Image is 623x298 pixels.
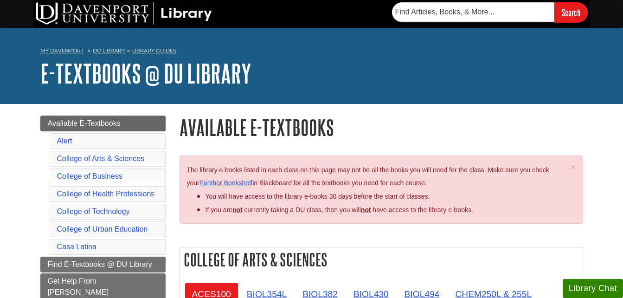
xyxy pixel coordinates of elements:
[392,2,554,22] input: Find Articles, Books, & More...
[563,279,623,298] button: Library Chat
[57,190,155,198] a: College of Health Professions
[57,207,130,215] a: College of Technology
[57,225,148,233] a: College of Urban Education
[40,116,166,131] a: Available E-Textbooks
[57,172,122,180] a: College of Business
[392,2,588,22] form: Searches DU Library's articles, books, and more
[48,277,109,296] span: Get Help From [PERSON_NAME]
[40,257,166,272] a: Find E-Textbooks @ DU Library
[206,206,473,214] span: If you are currently taking a DU class, then you will have access to the library e-books.
[132,47,176,54] a: Library Guides
[57,137,72,145] a: Alert
[57,243,96,251] a: Casa Latina
[570,162,576,172] button: Close
[180,247,583,272] h2: College of Arts & Sciences
[187,166,549,187] span: The library e-books listed in each class on this page may not be all the books you will need for ...
[206,193,430,200] span: You will have access to the library e-books 30 days before the start of classes.
[40,45,583,59] nav: breadcrumb
[199,179,252,187] a: Panther Bookshelf
[48,119,121,127] span: Available E-Textbooks
[232,206,243,214] strong: not
[57,155,145,162] a: College of Arts & Sciences
[361,206,371,214] u: not
[40,59,251,88] a: E-Textbooks @ DU Library
[93,47,125,54] a: DU Library
[180,116,583,139] h1: Available E-Textbooks
[554,2,588,22] input: Search
[40,47,83,55] a: My Davenport
[36,2,212,25] img: DU Library
[570,162,576,172] span: ×
[48,260,152,268] span: Find E-Textbooks @ DU Library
